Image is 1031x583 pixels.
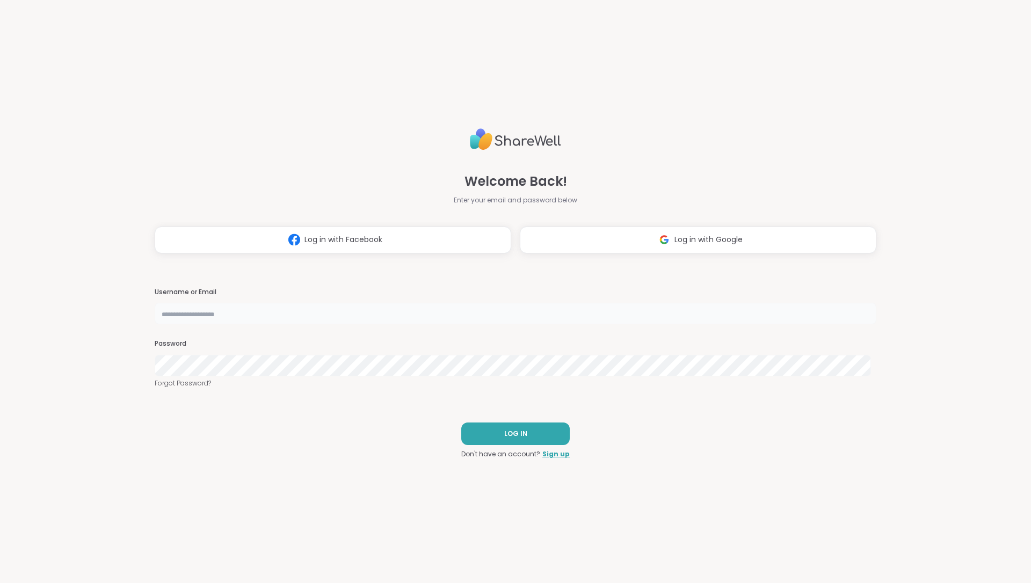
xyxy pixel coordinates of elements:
[304,234,382,245] span: Log in with Facebook
[155,378,876,388] a: Forgot Password?
[470,124,561,155] img: ShareWell Logo
[464,172,567,191] span: Welcome Back!
[504,429,527,439] span: LOG IN
[520,227,876,253] button: Log in with Google
[155,288,876,297] h3: Username or Email
[454,195,577,205] span: Enter your email and password below
[461,422,570,445] button: LOG IN
[542,449,570,459] a: Sign up
[155,339,876,348] h3: Password
[461,449,540,459] span: Don't have an account?
[284,230,304,250] img: ShareWell Logomark
[155,227,511,253] button: Log in with Facebook
[654,230,674,250] img: ShareWell Logomark
[674,234,743,245] span: Log in with Google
